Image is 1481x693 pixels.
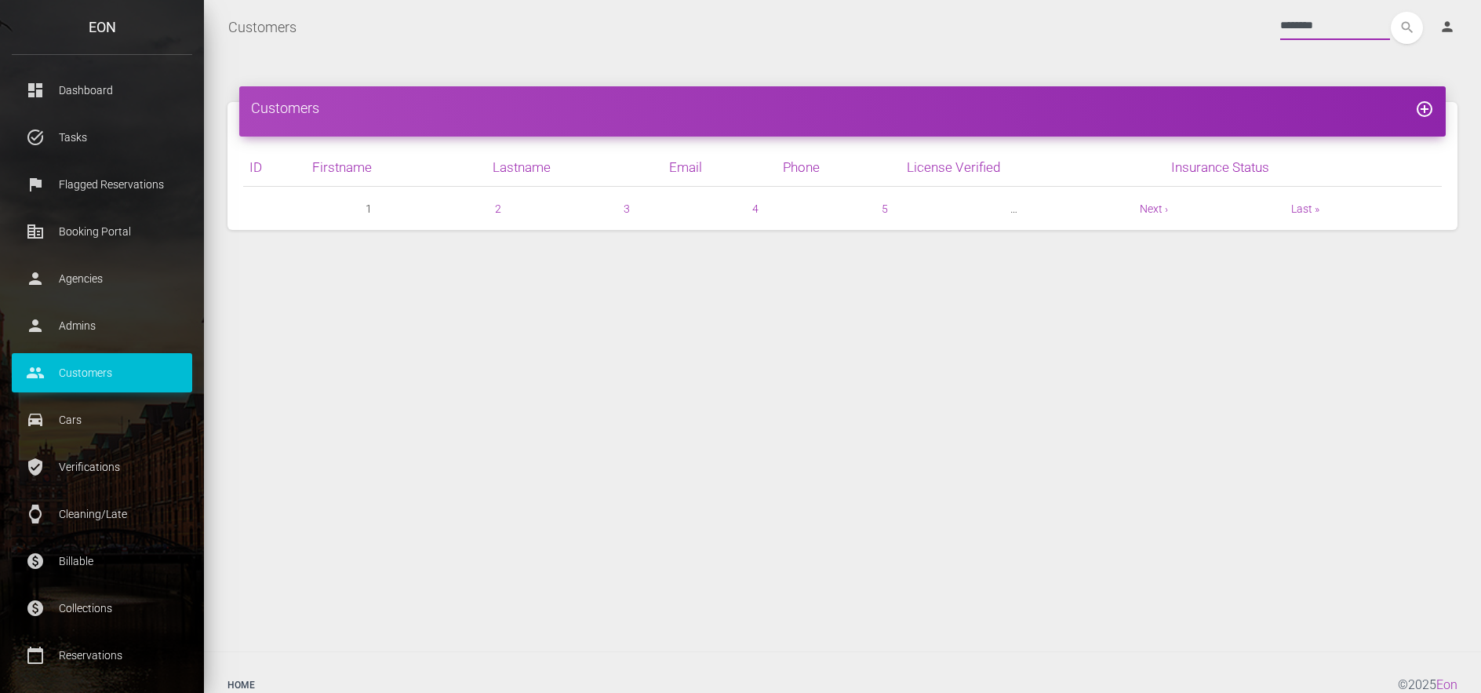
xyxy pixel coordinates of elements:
[495,202,501,215] a: 2
[752,202,759,215] a: 4
[12,306,192,345] a: person Admins
[12,542,192,581] a: paid Billable
[24,267,180,290] p: Agencies
[12,71,192,110] a: dashboard Dashboard
[1165,148,1442,187] th: Insurance Status
[1010,199,1017,218] span: …
[243,148,306,187] th: ID
[12,212,192,251] a: corporate_fare Booking Portal
[777,148,901,187] th: Phone
[1291,202,1319,215] a: Last »
[24,502,180,526] p: Cleaning/Late
[1439,19,1455,35] i: person
[624,202,630,215] a: 3
[24,361,180,385] p: Customers
[882,202,888,215] a: 5
[24,408,180,432] p: Cars
[663,148,777,187] th: Email
[24,314,180,337] p: Admins
[306,148,486,187] th: Firstname
[12,165,192,204] a: flag Flagged Reservations
[1428,12,1469,43] a: person
[12,259,192,298] a: person Agencies
[12,494,192,534] a: watch Cleaning/Late
[251,98,1434,118] h4: Customers
[901,148,1166,187] th: License Verified
[1436,677,1457,692] a: Eon
[486,148,663,187] th: Lastname
[24,126,180,149] p: Tasks
[1415,100,1434,119] i: add_circle_outline
[24,549,180,573] p: Billable
[24,644,180,667] p: Reservations
[24,220,180,243] p: Booking Portal
[12,447,192,487] a: verified_user Verifications
[12,353,192,392] a: people Customers
[12,589,192,628] a: paid Collections
[1415,100,1434,116] a: add_circle_outline
[366,199,372,218] span: 1
[24,455,180,479] p: Verifications
[12,636,192,675] a: calendar_today Reservations
[243,199,1442,218] nav: pager
[24,78,180,102] p: Dashboard
[12,118,192,157] a: task_alt Tasks
[12,400,192,440] a: drive_eta Cars
[1391,12,1423,44] button: search
[24,596,180,620] p: Collections
[1140,202,1168,215] a: Next ›
[24,173,180,196] p: Flagged Reservations
[228,8,297,47] a: Customers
